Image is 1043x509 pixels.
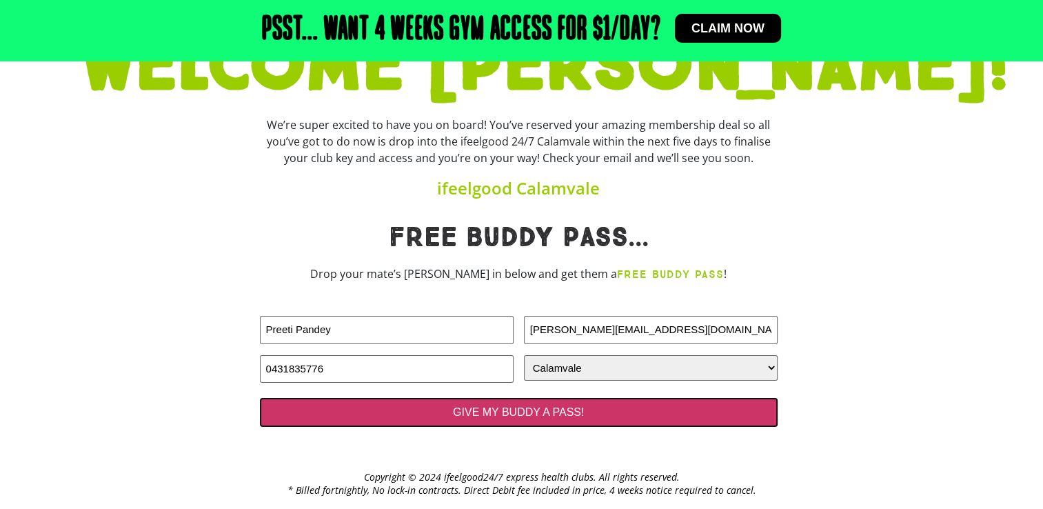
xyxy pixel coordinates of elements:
[262,14,661,47] h2: Psst... Want 4 weeks gym access for $1/day?
[524,316,778,344] input: FRIEND'S EMAIL
[260,224,778,252] h1: Free Buddy pass...
[260,316,514,344] input: FRIEND'S NAME
[81,32,963,103] h1: WELCOME [PERSON_NAME]!
[260,180,778,197] h4: ifeelgood Calamvale
[675,14,781,43] a: Claim now
[260,398,778,427] input: GIVE MY BUDDY A PASS!
[260,117,778,166] div: We’re super excited to have you on board! You’ve reserved your amazing membership deal so all you...
[81,471,963,496] h2: Copyright © 2024 ifeelgood24/7 express health clubs. All rights reserved. * Billed fortnightly, N...
[617,268,724,281] strong: FREE BUDDY PASS
[260,355,514,383] input: FRIEND'S MOBILE
[691,22,764,34] span: Claim now
[260,266,778,283] p: Drop your mate’s [PERSON_NAME] in below and get them a !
